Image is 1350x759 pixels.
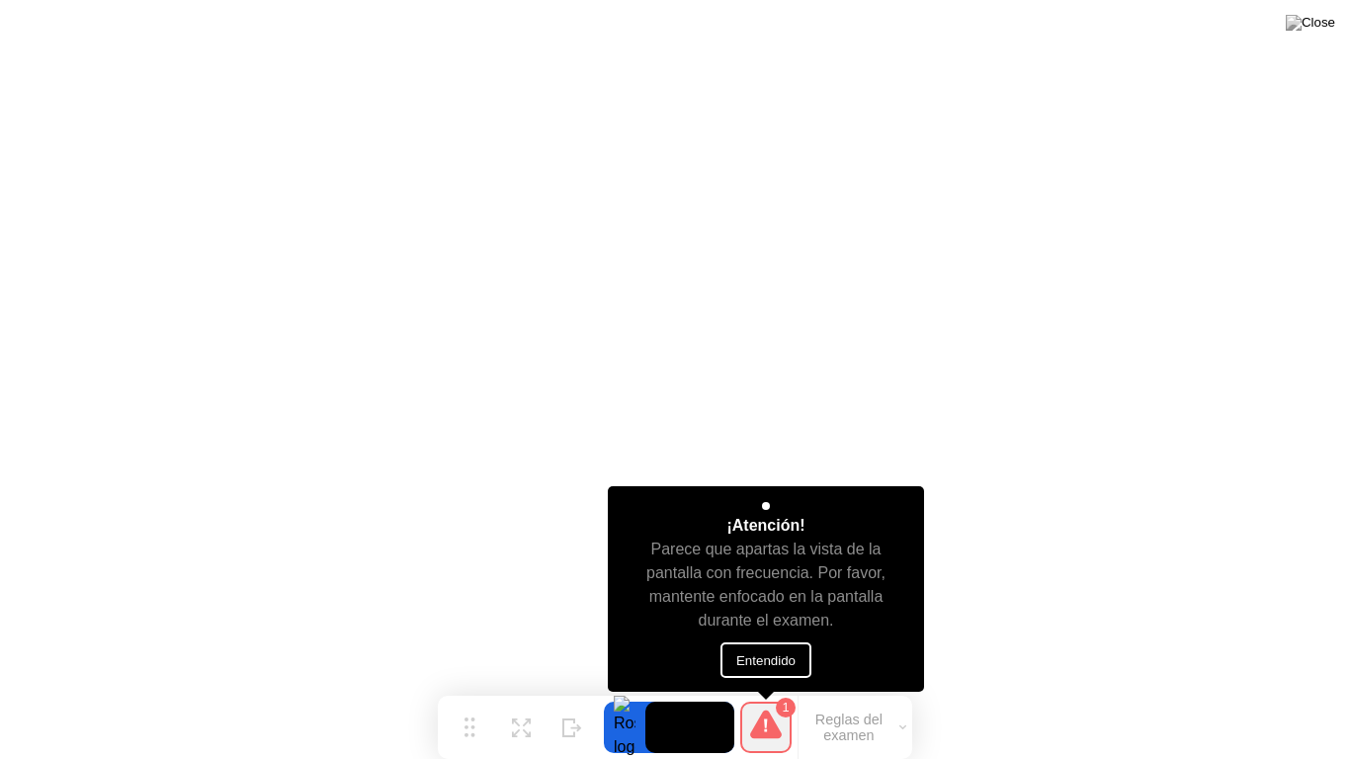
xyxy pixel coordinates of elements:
div: Parece que apartas la vista de la pantalla con frecuencia. Por favor, mantente enfocado en la pan... [626,538,907,632]
button: Entendido [720,642,811,678]
button: Reglas del examen [799,711,912,744]
div: ¡Atención! [726,514,804,538]
img: Close [1286,15,1335,31]
div: 1 [776,698,796,717]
